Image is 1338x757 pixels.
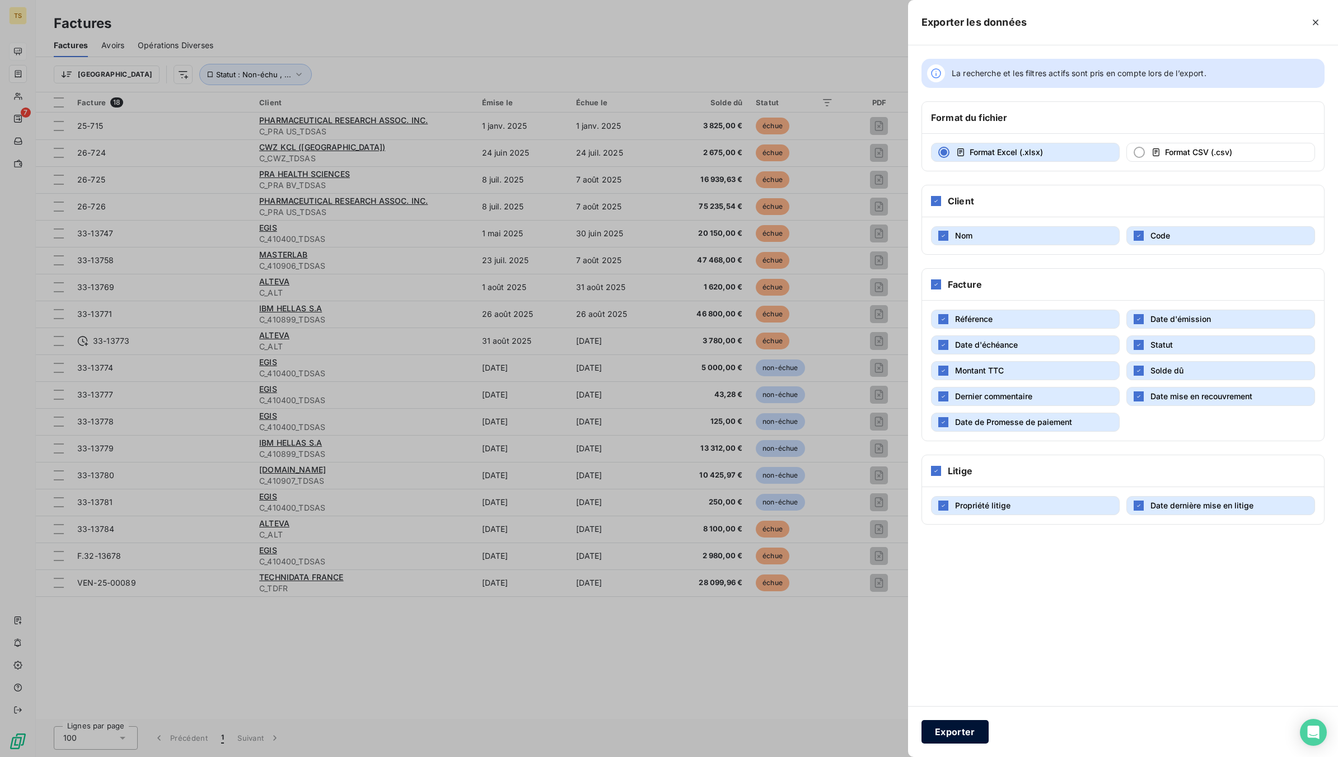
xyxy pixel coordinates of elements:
[955,391,1032,401] span: Dernier commentaire
[931,310,1120,329] button: Référence
[948,464,972,478] h6: Litige
[1126,143,1315,162] button: Format CSV (.csv)
[1150,314,1211,324] span: Date d'émission
[1150,366,1183,375] span: Solde dû
[955,501,1010,510] span: Propriété litige
[1126,387,1315,406] button: Date mise en recouvrement
[931,111,1008,124] h6: Format du fichier
[1300,719,1327,746] div: Open Intercom Messenger
[931,335,1120,354] button: Date d'échéance
[955,231,972,240] span: Nom
[1126,310,1315,329] button: Date d'émission
[931,226,1120,245] button: Nom
[931,361,1120,380] button: Montant TTC
[1150,391,1252,401] span: Date mise en recouvrement
[1126,335,1315,354] button: Statut
[955,366,1004,375] span: Montant TTC
[931,143,1120,162] button: Format Excel (.xlsx)
[955,314,993,324] span: Référence
[1126,496,1315,515] button: Date dernière mise en litige
[948,194,974,208] h6: Client
[955,417,1072,427] span: Date de Promesse de paiement
[1150,501,1253,510] span: Date dernière mise en litige
[970,147,1043,157] span: Format Excel (.xlsx)
[931,413,1120,432] button: Date de Promesse de paiement
[948,278,982,291] h6: Facture
[955,340,1018,349] span: Date d'échéance
[1165,147,1232,157] span: Format CSV (.csv)
[1150,340,1173,349] span: Statut
[931,387,1120,406] button: Dernier commentaire
[1126,361,1315,380] button: Solde dû
[1126,226,1315,245] button: Code
[921,720,989,744] button: Exporter
[952,68,1206,79] span: La recherche et les filtres actifs sont pris en compte lors de l’export.
[1150,231,1170,240] span: Code
[921,15,1027,30] h5: Exporter les données
[931,496,1120,515] button: Propriété litige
